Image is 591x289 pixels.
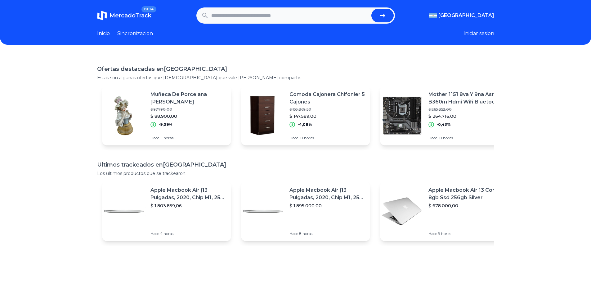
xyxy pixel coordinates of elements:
[117,30,153,37] a: Sincronizacion
[102,86,231,145] a: Featured imageMuñeca De Porcelana [PERSON_NAME]$ 97.790,00$ 88.900,00-9,09%Hace 11 horas
[289,91,365,106] p: Comoda Cajonera Chifonier 5 Cajones
[428,113,504,119] p: $ 264.716,00
[428,203,504,209] p: $ 678.000,00
[463,30,494,37] button: Iniciar sesion
[437,122,451,127] p: -0,43%
[428,186,504,201] p: Apple Macbook Air 13 Core I5 8gb Ssd 256gb Silver
[429,13,437,18] img: Argentina
[110,12,151,19] span: MercadoTrack
[141,6,156,12] span: BETA
[150,135,226,140] p: Hace 11 horas
[97,11,107,21] img: MercadoTrack
[298,122,312,127] p: -4,08%
[289,203,365,209] p: $ 1.895.000,00
[150,203,226,209] p: $ 1.803.859,06
[97,30,110,37] a: Inicio
[289,186,365,201] p: Apple Macbook Air (13 Pulgadas, 2020, Chip M1, 256 Gb De Ssd, 8 Gb De Ram) - Plata
[97,11,151,21] a: MercadoTrackBETA
[150,231,226,236] p: Hace 4 horas
[241,181,370,241] a: Featured imageApple Macbook Air (13 Pulgadas, 2020, Chip M1, 256 Gb De Ssd, 8 Gb De Ram) - Plata$...
[241,190,284,233] img: Featured image
[289,135,365,140] p: Hace 10 horas
[97,65,494,73] h1: Ofertas destacadas en [GEOGRAPHIC_DATA]
[429,12,494,19] button: [GEOGRAPHIC_DATA]
[102,190,146,233] img: Featured image
[428,231,504,236] p: Hace 9 horas
[289,231,365,236] p: Hace 8 horas
[428,135,504,140] p: Hace 10 horas
[428,107,504,112] p: $ 265.852,00
[241,94,284,137] img: Featured image
[380,86,509,145] a: Featured imageMother 1151 8va Y 9na Asrock B360m Hdmi Wifi Bluetooth Plus$ 265.852,00$ 264.716,00...
[97,170,494,177] p: Los ultimos productos que se trackearon.
[102,181,231,241] a: Featured imageApple Macbook Air (13 Pulgadas, 2020, Chip M1, 256 Gb De Ssd, 8 Gb De Ram) - Plata$...
[438,12,494,19] span: [GEOGRAPHIC_DATA]
[150,107,226,112] p: $ 97.790,00
[428,91,504,106] p: Mother 1151 8va Y 9na Asrock B360m Hdmi Wifi Bluetooth Plus
[380,181,509,241] a: Featured imageApple Macbook Air 13 Core I5 8gb Ssd 256gb Silver$ 678.000,00Hace 9 horas
[97,160,494,169] h1: Ultimos trackeados en [GEOGRAPHIC_DATA]
[289,107,365,112] p: $ 153.869,50
[289,113,365,119] p: $ 147.589,00
[380,94,423,137] img: Featured image
[150,91,226,106] p: Muñeca De Porcelana [PERSON_NAME]
[159,122,172,127] p: -9,09%
[150,113,226,119] p: $ 88.900,00
[97,75,494,81] p: Estas son algunas ofertas que [DEMOGRAPHIC_DATA] que vale [PERSON_NAME] compartir.
[380,190,423,233] img: Featured image
[150,186,226,201] p: Apple Macbook Air (13 Pulgadas, 2020, Chip M1, 256 Gb De Ssd, 8 Gb De Ram) - Plata
[102,94,146,137] img: Featured image
[241,86,370,145] a: Featured imageComoda Cajonera Chifonier 5 Cajones$ 153.869,50$ 147.589,00-4,08%Hace 10 horas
